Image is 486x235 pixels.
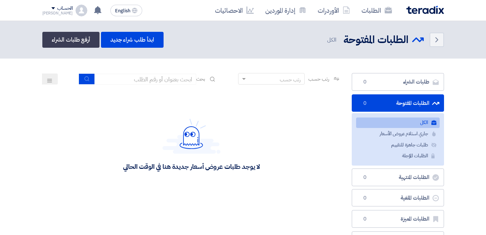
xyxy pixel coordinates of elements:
span: 0 [361,174,369,181]
a: الطلبات [356,2,398,19]
button: English [110,5,142,16]
img: profile_test.png [76,5,87,16]
a: الأوردرات [312,2,356,19]
a: الطلبات المؤجلة [356,151,440,161]
img: Hello [162,119,220,154]
div: رتب حسب [280,76,301,84]
span: بحث [196,75,206,83]
a: الطلبات المميزة0 [352,210,444,228]
a: الطلبات المنتهية0 [352,168,444,186]
span: 0 [361,215,369,223]
span: الكل [327,36,338,44]
span: رتب حسب [308,75,329,83]
span: 0 [361,100,369,107]
span: 0 [361,195,369,202]
h2: الطلبات المفتوحة [343,33,409,47]
div: [PERSON_NAME] [42,11,73,15]
span: 0 [361,78,369,86]
a: الاحصائيات [209,2,259,19]
a: جاري استلام عروض الأسعار [356,129,440,139]
img: Teradix logo [406,6,444,14]
a: الطلبات الملغية0 [352,189,444,207]
a: طلبات الشراء0 [352,73,444,91]
a: طلبات جاهزة للتقييم [356,140,440,150]
input: ابحث بعنوان أو رقم الطلب [95,74,196,85]
a: الكل [356,117,440,128]
span: English [115,8,130,13]
div: لا يوجد طلبات عروض أسعار جديدة هنا في الوقت الحالي [123,162,259,171]
a: أرفع طلبات الشراء [42,32,100,48]
a: إدارة الموردين [259,2,312,19]
div: الحساب [57,5,73,12]
a: ابدأ طلب شراء جديد [101,32,164,48]
a: الطلبات المفتوحة0 [352,94,444,112]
